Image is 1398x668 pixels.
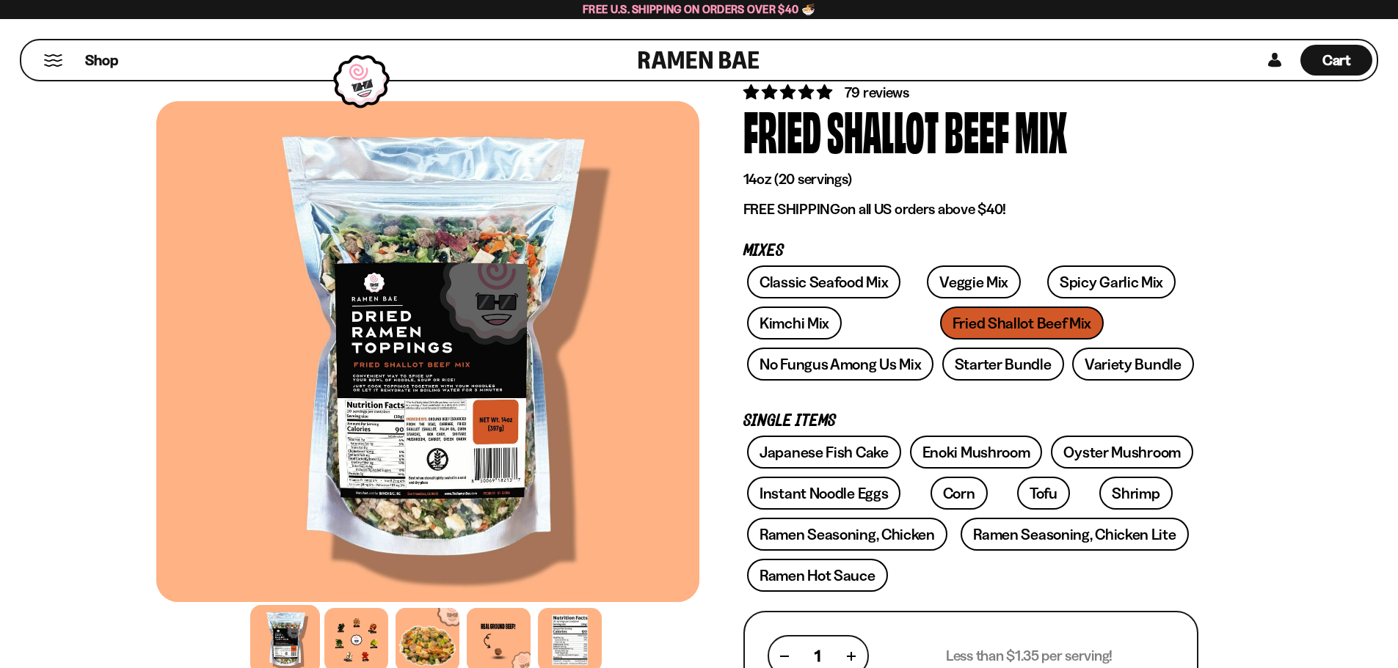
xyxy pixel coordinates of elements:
a: Instant Noodle Eggs [747,477,900,510]
span: Free U.S. Shipping on Orders over $40 🍜 [583,2,815,16]
span: Shop [85,51,118,70]
div: Shallot [827,103,939,158]
div: Fried [743,103,821,158]
div: Beef [944,103,1009,158]
a: Kimchi Mix [747,307,842,339]
a: Starter Bundle [942,348,1064,381]
a: Enoki Mushroom [910,436,1043,469]
span: Cart [1322,51,1351,69]
a: Tofu [1017,477,1070,510]
a: Japanese Fish Cake [747,436,901,469]
a: Ramen Seasoning, Chicken [747,518,947,551]
button: Mobile Menu Trigger [43,54,63,67]
a: Shrimp [1099,477,1172,510]
strong: FREE SHIPPING [743,200,840,218]
a: Ramen Seasoning, Chicken Lite [961,518,1188,551]
div: Cart [1300,40,1372,80]
a: Corn [931,477,988,510]
a: Classic Seafood Mix [747,265,900,298]
a: Spicy Garlic Mix [1047,265,1176,298]
a: Shop [85,45,118,76]
p: Less than $1.35 per serving! [946,647,1113,665]
a: Veggie Mix [927,265,1021,298]
p: 14oz (20 servings) [743,170,1198,188]
span: 1 [815,647,820,665]
p: Single Items [743,414,1198,428]
a: Variety Bundle [1072,348,1194,381]
div: Mix [1015,103,1067,158]
a: Ramen Hot Sauce [747,559,888,592]
a: Oyster Mushroom [1051,436,1193,469]
p: Mixes [743,244,1198,258]
p: on all US orders above $40! [743,200,1198,219]
a: No Fungus Among Us Mix [747,348,933,381]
